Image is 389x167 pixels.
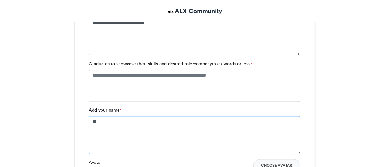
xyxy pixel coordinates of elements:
[89,107,122,114] label: Add your name
[89,61,252,67] label: Graduates to showcase their skills and desired role/companyin 20 words or less
[167,6,222,16] a: ALX Community
[167,8,175,16] img: ALX Community
[89,159,102,166] label: Avatar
